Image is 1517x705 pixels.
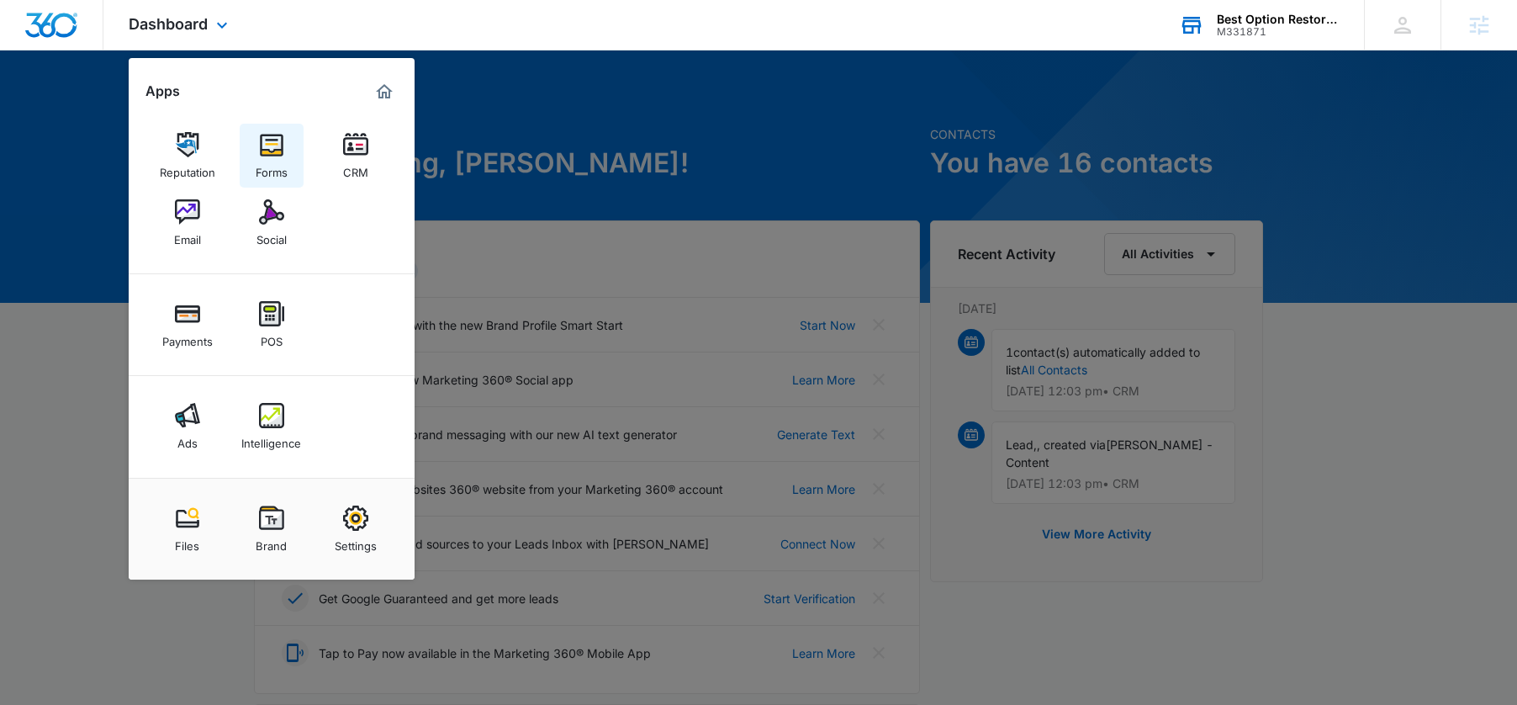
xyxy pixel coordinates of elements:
div: account name [1217,13,1340,26]
div: Reputation [160,157,215,179]
div: Email [174,225,201,246]
a: Social [240,191,304,255]
div: Settings [335,531,377,553]
div: CRM [343,157,368,179]
div: account id [1217,26,1340,38]
a: Ads [156,395,219,459]
a: Payments [156,293,219,357]
div: Payments [162,326,213,348]
a: Marketing 360® Dashboard [371,78,398,105]
div: POS [261,326,283,348]
a: CRM [324,124,388,188]
h2: Apps [145,83,180,99]
div: Brand [256,531,287,553]
a: Email [156,191,219,255]
a: Settings [324,497,388,561]
a: Files [156,497,219,561]
div: Files [175,531,199,553]
a: Brand [240,497,304,561]
a: Intelligence [240,395,304,459]
a: Reputation [156,124,219,188]
a: POS [240,293,304,357]
a: Forms [240,124,304,188]
span: Dashboard [129,15,208,33]
div: Social [256,225,287,246]
div: Ads [177,428,198,450]
div: Forms [256,157,288,179]
div: Intelligence [241,428,301,450]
